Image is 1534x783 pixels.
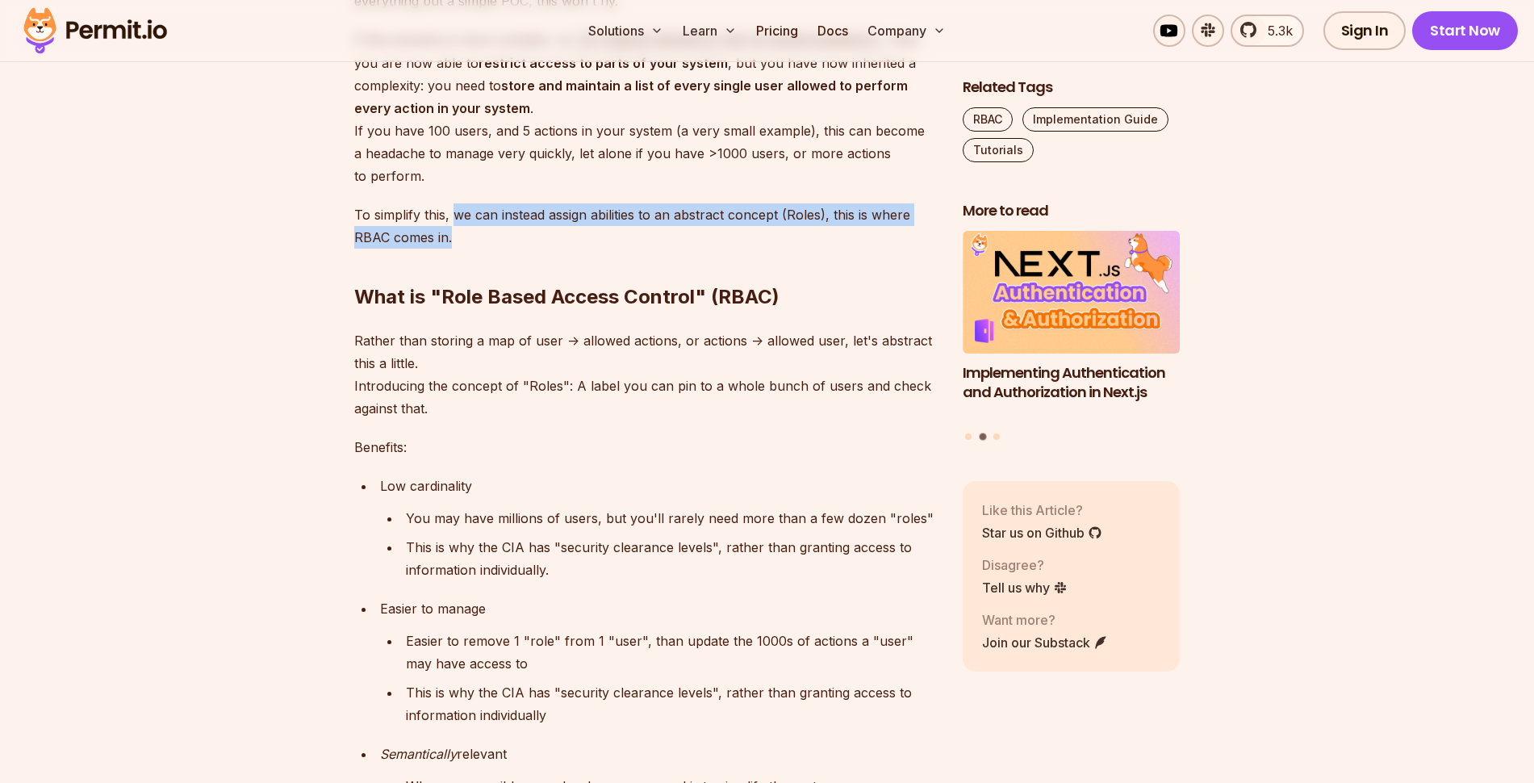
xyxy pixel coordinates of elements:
[979,433,986,440] button: Go to slide 2
[380,475,937,497] div: Low cardinality
[406,681,937,726] div: This is why the CIA has "security clearance levels", rather than granting access to information i...
[406,630,937,675] div: Easier to remove 1 "role" from 1 "user", than update the 1000s of actions a "user" may have acces...
[406,536,937,581] div: This is why the CIA has "security clearance levels", rather than granting access to information i...
[582,15,670,47] button: Solutions
[963,107,1013,132] a: RBAC
[354,28,937,187] p: If the scenario is more complex, i.e. , then you are now able to , but you have now inherited a c...
[963,231,1181,423] a: Implementing Authentication and Authorization in Next.jsImplementing Authentication and Authoriza...
[861,15,952,47] button: Company
[963,362,1181,403] h3: Implementing Authentication and Authorization in Next.js
[982,632,1108,651] a: Join our Substack
[16,3,174,58] img: Permit logo
[963,231,1181,442] div: Posts
[479,55,728,71] strong: restrict access to parts of your system
[406,507,937,530] div: You may have millions of users, but you'll rarely need more than a few dozen "roles"
[965,433,972,439] button: Go to slide 1
[993,433,1000,439] button: Go to slide 3
[982,609,1108,629] p: Want more?
[982,522,1102,542] a: Star us on Github
[380,743,937,765] div: relevant
[1022,107,1168,132] a: Implementation Guide
[982,577,1068,597] a: Tell us why
[354,329,937,420] p: Rather than storing a map of user -> allowed actions, or actions -> allowed user, let's abstract ...
[963,231,1181,354] img: Implementing Authentication and Authorization in Next.js
[963,201,1181,221] h2: More to read
[354,436,937,458] p: Benefits:
[750,15,805,47] a: Pricing
[354,77,908,116] strong: store and maintain a list of every single user allowed to perform every action in your system
[963,231,1181,423] li: 2 of 3
[380,597,937,620] div: Easier to manage
[354,220,937,310] h2: What is "Role Based Access Control" (RBAC)
[1412,11,1518,50] a: Start Now
[1231,15,1304,47] a: 5.3k
[1323,11,1407,50] a: Sign In
[354,203,937,249] p: To simplify this, we can instead assign abilities to an abstract concept (Roles), this is where R...
[1258,21,1293,40] span: 5.3k
[676,15,743,47] button: Learn
[982,555,1068,574] p: Disagree?
[380,746,457,762] em: Semantically
[963,138,1034,162] a: Tutorials
[811,15,855,47] a: Docs
[963,77,1181,98] h2: Related Tags
[982,500,1102,519] p: Like this Article?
